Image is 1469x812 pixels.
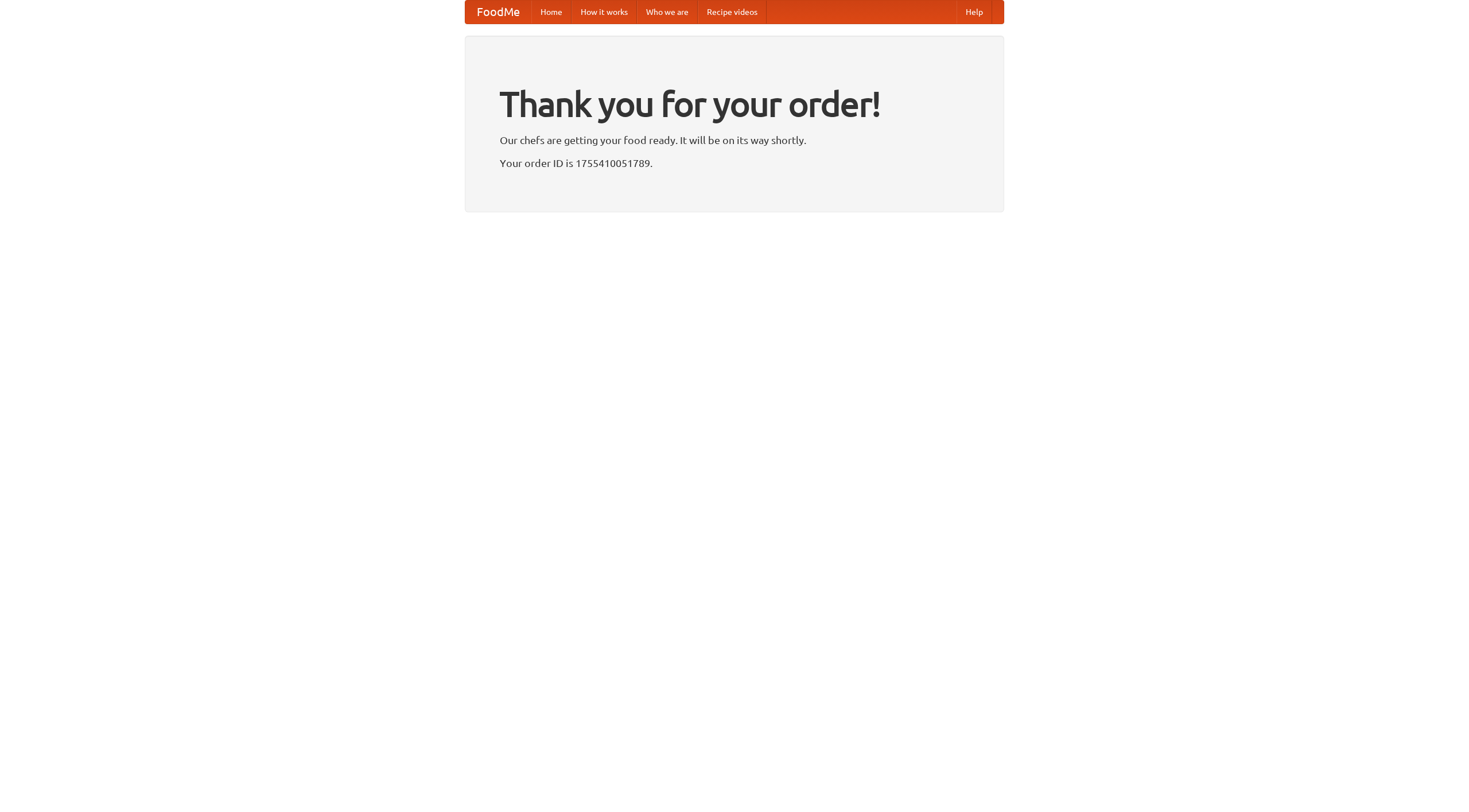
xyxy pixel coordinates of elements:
a: Recipe videos [698,1,767,24]
h1: Thank you for your order! [500,76,969,131]
p: Your order ID is 1755410051789. [500,154,969,172]
a: Home [531,1,572,24]
a: Help [957,1,992,24]
a: How it works [572,1,637,24]
a: Who we are [637,1,698,24]
p: Our chefs are getting your food ready. It will be on its way shortly. [500,131,969,149]
a: FoodMe [465,1,531,24]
